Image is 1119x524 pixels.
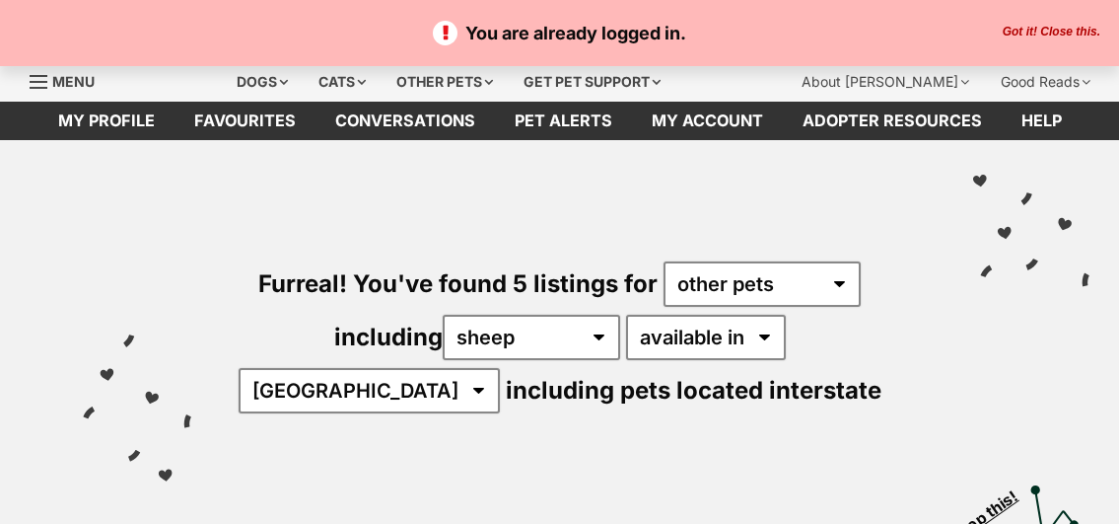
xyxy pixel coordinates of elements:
[38,102,175,140] a: My profile
[510,62,674,102] div: Get pet support
[987,62,1104,102] div: Good Reads
[52,73,95,90] span: Menu
[223,62,302,102] div: Dogs
[632,102,783,140] a: My account
[20,20,1099,46] p: You are already logged in.
[30,62,108,98] a: Menu
[1002,102,1082,140] a: Help
[315,102,495,140] a: conversations
[495,102,632,140] a: Pet alerts
[334,323,626,351] span: including
[506,376,881,405] span: including pets located interstate
[175,102,315,140] a: Favourites
[383,62,507,102] div: Other pets
[305,62,380,102] div: Cats
[997,25,1106,40] button: Close the banner
[258,269,658,298] span: Furreal! You've found 5 listings for
[788,62,983,102] div: About [PERSON_NAME]
[783,102,1002,140] a: Adopter resources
